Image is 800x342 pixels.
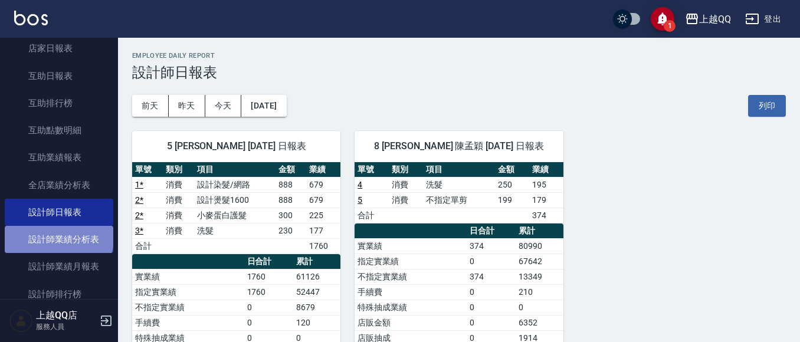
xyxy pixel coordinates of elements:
[5,144,113,171] a: 互助業績報表
[467,269,516,284] td: 374
[467,300,516,315] td: 0
[389,162,423,177] th: 類別
[423,192,495,208] td: 不指定單剪
[132,52,786,60] h2: Employee Daily Report
[163,162,194,177] th: 類別
[244,284,294,300] td: 1760
[306,177,340,192] td: 679
[194,162,276,177] th: 項目
[355,300,467,315] td: 特殊抽成業績
[651,7,674,31] button: save
[467,238,516,254] td: 374
[748,95,786,117] button: 列印
[293,315,340,330] td: 120
[241,95,286,117] button: [DATE]
[132,269,244,284] td: 實業績
[132,64,786,81] h3: 設計師日報表
[276,223,306,238] td: 230
[244,269,294,284] td: 1760
[5,90,113,117] a: 互助排行榜
[244,315,294,330] td: 0
[169,95,205,117] button: 昨天
[306,223,340,238] td: 177
[276,192,306,208] td: 888
[132,238,163,254] td: 合計
[529,162,563,177] th: 業績
[276,177,306,192] td: 888
[14,11,48,25] img: Logo
[293,284,340,300] td: 52447
[516,284,563,300] td: 210
[276,162,306,177] th: 金額
[389,177,423,192] td: 消費
[516,223,563,239] th: 累計
[495,177,529,192] td: 250
[5,35,113,62] a: 店家日報表
[132,162,163,177] th: 單號
[205,95,242,117] button: 今天
[244,300,294,315] td: 0
[306,208,340,223] td: 225
[467,254,516,269] td: 0
[516,269,563,284] td: 13349
[467,284,516,300] td: 0
[293,300,340,315] td: 8679
[276,208,306,223] td: 300
[699,12,731,27] div: 上越QQ
[529,208,563,223] td: 374
[146,140,326,152] span: 5 [PERSON_NAME] [DATE] 日報表
[516,254,563,269] td: 67642
[132,315,244,330] td: 手續費
[389,192,423,208] td: 消費
[495,162,529,177] th: 金額
[680,7,736,31] button: 上越QQ
[355,284,467,300] td: 手續費
[740,8,786,30] button: 登出
[529,177,563,192] td: 195
[36,310,96,321] h5: 上越QQ店
[423,162,495,177] th: 項目
[5,281,113,308] a: 設計師排行榜
[132,95,169,117] button: 前天
[5,199,113,226] a: 設計師日報表
[529,192,563,208] td: 179
[5,253,113,280] a: 設計師業績月報表
[516,315,563,330] td: 6352
[306,162,340,177] th: 業績
[516,300,563,315] td: 0
[163,223,194,238] td: 消費
[244,254,294,269] th: 日合計
[5,172,113,199] a: 全店業績分析表
[306,238,340,254] td: 1760
[467,315,516,330] td: 0
[423,177,495,192] td: 洗髮
[9,309,33,333] img: Person
[5,117,113,144] a: 互助點數明細
[5,63,113,90] a: 互助日報表
[355,208,389,223] td: 合計
[358,180,362,189] a: 4
[132,300,244,315] td: 不指定實業績
[355,162,563,223] table: a dense table
[293,269,340,284] td: 61126
[355,254,467,269] td: 指定實業績
[132,162,340,254] table: a dense table
[163,177,194,192] td: 消費
[194,208,276,223] td: 小麥蛋白護髮
[194,177,276,192] td: 設計染髮/網路
[306,192,340,208] td: 679
[194,223,276,238] td: 洗髮
[355,238,467,254] td: 實業績
[163,192,194,208] td: 消費
[355,269,467,284] td: 不指定實業績
[132,284,244,300] td: 指定實業績
[369,140,549,152] span: 8 [PERSON_NAME] 陳孟穎 [DATE] 日報表
[194,192,276,208] td: 設計燙髮1600
[36,321,96,332] p: 服務人員
[355,162,389,177] th: 單號
[664,20,676,32] span: 1
[495,192,529,208] td: 199
[358,195,362,205] a: 5
[163,208,194,223] td: 消費
[5,226,113,253] a: 設計師業績分析表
